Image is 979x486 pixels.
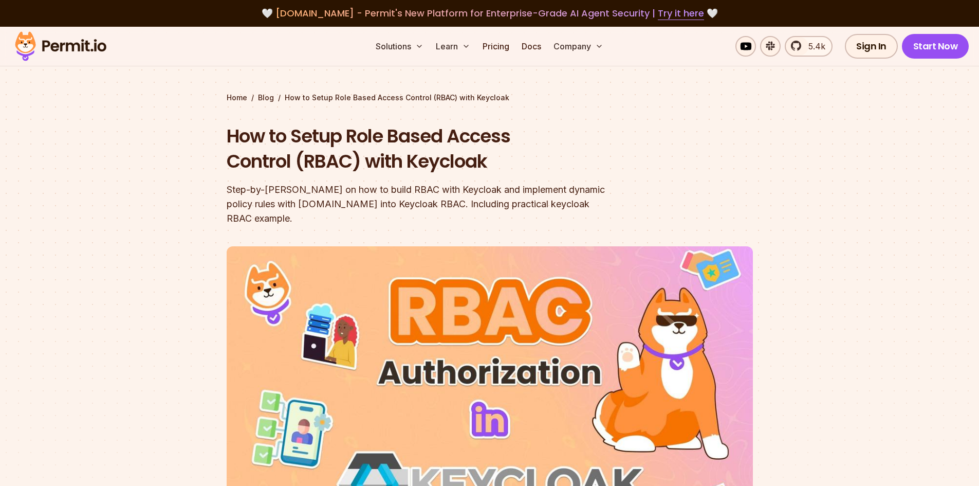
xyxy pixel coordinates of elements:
a: Try it here [658,7,704,20]
h1: How to Setup Role Based Access Control (RBAC) with Keycloak [227,123,621,174]
span: 5.4k [802,40,825,52]
button: Company [549,36,607,57]
a: Blog [258,93,274,103]
a: 5.4k [785,36,833,57]
span: [DOMAIN_NAME] - Permit's New Platform for Enterprise-Grade AI Agent Security | [275,7,704,20]
a: Pricing [478,36,513,57]
a: Start Now [902,34,969,59]
div: 🤍 🤍 [25,6,954,21]
img: Permit logo [10,29,111,64]
a: Home [227,93,247,103]
div: / / [227,93,753,103]
button: Solutions [372,36,428,57]
a: Sign In [845,34,898,59]
a: Docs [518,36,545,57]
div: Step-by-[PERSON_NAME] on how to build RBAC with Keycloak and implement dynamic policy rules with ... [227,183,621,226]
button: Learn [432,36,474,57]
